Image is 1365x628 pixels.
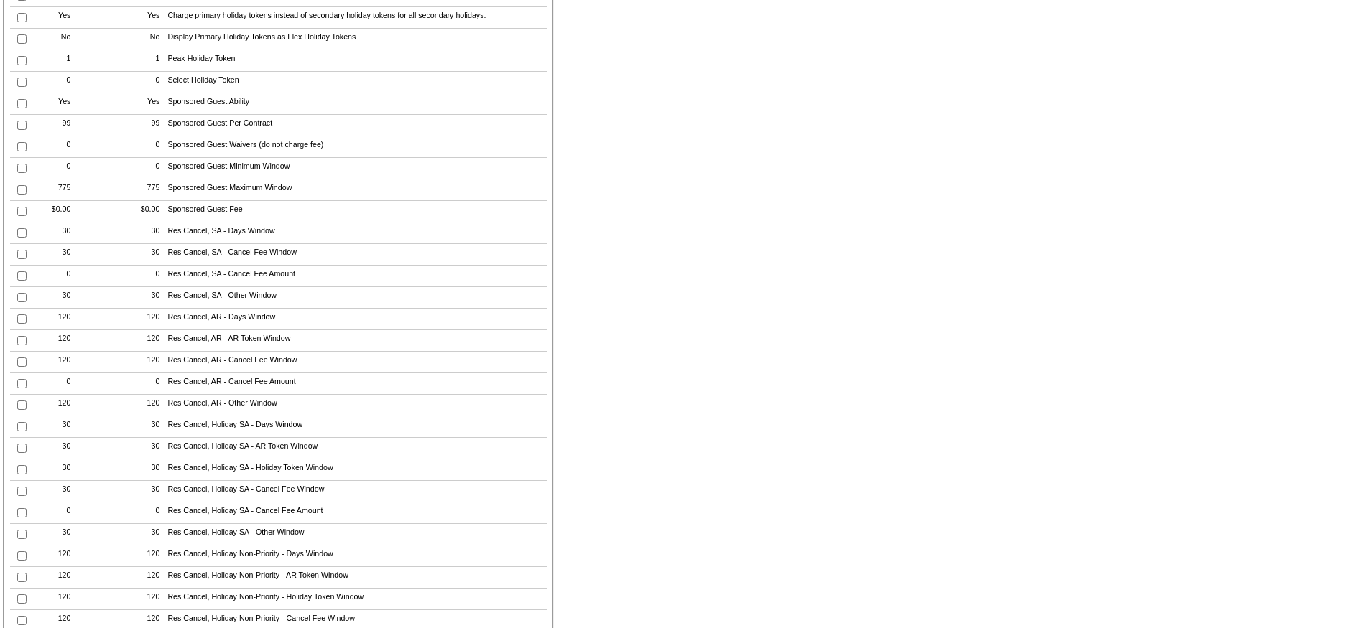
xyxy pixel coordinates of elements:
[121,459,163,481] td: 30
[164,330,547,352] td: Res Cancel, AR - AR Token Window
[164,373,547,395] td: Res Cancel, AR - Cancel Fee Amount
[164,481,547,502] td: Res Cancel, Holiday SA - Cancel Fee Window
[121,244,163,266] td: 30
[33,50,75,72] td: 1
[33,438,75,459] td: 30
[164,201,547,222] td: Sponsored Guest Fee
[33,244,75,266] td: 30
[121,373,163,395] td: 0
[33,7,75,29] td: Yes
[121,567,163,589] td: 120
[164,395,547,416] td: Res Cancel, AR - Other Window
[33,502,75,524] td: 0
[164,524,547,545] td: Res Cancel, Holiday SA - Other Window
[33,330,75,352] td: 120
[121,589,163,610] td: 120
[33,179,75,201] td: 775
[164,158,547,179] td: Sponsored Guest Minimum Window
[121,179,163,201] td: 775
[121,352,163,373] td: 120
[164,50,547,72] td: Peak Holiday Token
[33,136,75,158] td: 0
[33,589,75,610] td: 120
[121,158,163,179] td: 0
[121,416,163,438] td: 30
[33,93,75,115] td: Yes
[121,330,163,352] td: 120
[33,524,75,545] td: 30
[121,309,163,330] td: 120
[164,545,547,567] td: Res Cancel, Holiday Non-Priority - Days Window
[164,589,547,610] td: Res Cancel, Holiday Non-Priority - Holiday Token Window
[121,438,163,459] td: 30
[33,115,75,136] td: 99
[33,72,75,93] td: 0
[121,50,163,72] td: 1
[164,352,547,373] td: Res Cancel, AR - Cancel Fee Window
[121,7,163,29] td: Yes
[164,266,547,287] td: Res Cancel, SA - Cancel Fee Amount
[121,136,163,158] td: 0
[33,266,75,287] td: 0
[121,93,163,115] td: Yes
[121,395,163,416] td: 120
[33,567,75,589] td: 120
[121,29,163,50] td: No
[33,416,75,438] td: 30
[33,29,75,50] td: No
[33,395,75,416] td: 120
[164,502,547,524] td: Res Cancel, Holiday SA - Cancel Fee Amount
[121,266,163,287] td: 0
[121,115,163,136] td: 99
[33,481,75,502] td: 30
[33,309,75,330] td: 120
[164,29,547,50] td: Display Primary Holiday Tokens as Flex Holiday Tokens
[164,72,547,93] td: Select Holiday Token
[121,222,163,244] td: 30
[164,244,547,266] td: Res Cancel, SA - Cancel Fee Window
[164,416,547,438] td: Res Cancel, Holiday SA - Days Window
[164,7,547,29] td: Charge primary holiday tokens instead of secondary holiday tokens for all secondary holidays.
[164,93,547,115] td: Sponsored Guest Ability
[164,567,547,589] td: Res Cancel, Holiday Non-Priority - AR Token Window
[121,481,163,502] td: 30
[121,545,163,567] td: 120
[33,287,75,309] td: 30
[164,287,547,309] td: Res Cancel, SA - Other Window
[164,179,547,201] td: Sponsored Guest Maximum Window
[33,158,75,179] td: 0
[33,459,75,481] td: 30
[121,502,163,524] td: 0
[164,222,547,244] td: Res Cancel, SA - Days Window
[164,309,547,330] td: Res Cancel, AR - Days Window
[164,438,547,459] td: Res Cancel, Holiday SA - AR Token Window
[33,201,75,222] td: $0.00
[164,459,547,481] td: Res Cancel, Holiday SA - Holiday Token Window
[33,222,75,244] td: 30
[121,72,163,93] td: 0
[33,352,75,373] td: 120
[121,287,163,309] td: 30
[121,524,163,545] td: 30
[164,115,547,136] td: Sponsored Guest Per Contract
[164,136,547,158] td: Sponsored Guest Waivers (do not charge fee)
[121,201,163,222] td: $0.00
[33,373,75,395] td: 0
[33,545,75,567] td: 120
